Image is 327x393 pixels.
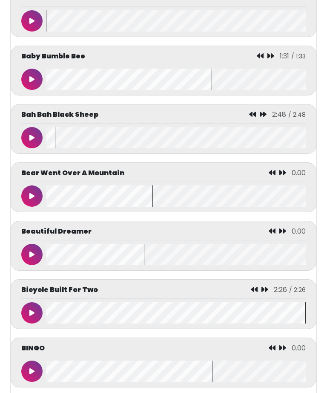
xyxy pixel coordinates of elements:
p: BINGO [21,343,45,353]
span: / 1:33 [291,52,306,61]
span: 0.00 [292,343,306,353]
p: Bah Bah Black Sheep [21,110,98,120]
p: Baby Bumble Bee [21,51,85,61]
span: 2:26 [274,285,287,295]
p: Beautiful Dreamer [21,226,92,237]
span: 0.00 [292,226,306,236]
p: Bear Went Over A Mountain [21,168,124,178]
span: 2:48 [272,110,286,119]
span: 0.00 [292,168,306,178]
span: 1:31 [280,51,289,61]
span: / 2:48 [288,110,306,119]
p: Bicycle Built For Two [21,285,98,295]
span: / 2:26 [289,286,306,294]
